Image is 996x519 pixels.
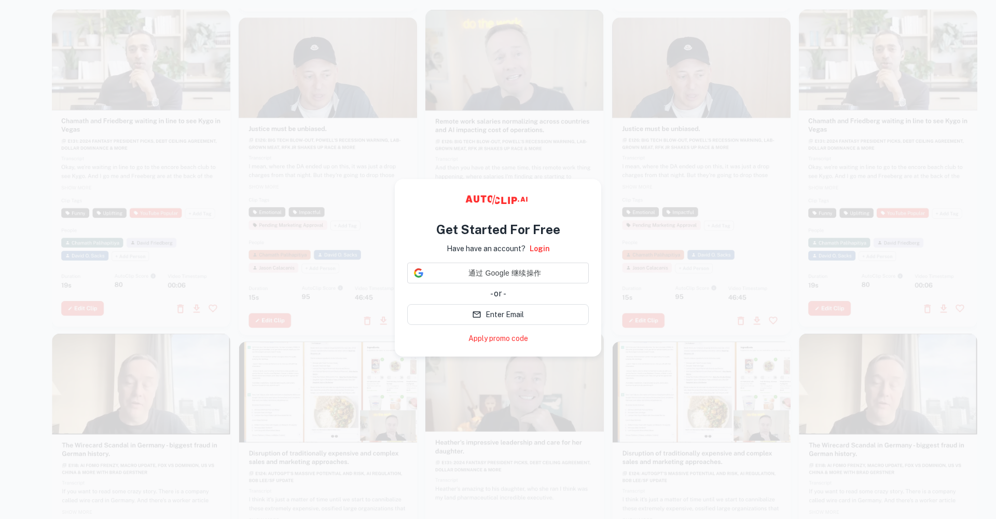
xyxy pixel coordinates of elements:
[407,288,589,300] div: - or -
[436,220,560,239] h4: Get Started For Free
[530,243,550,254] a: Login
[407,263,589,283] div: 通过 Google 继续操作
[427,268,582,279] span: 通过 Google 继续操作
[407,304,589,325] button: Enter Email
[468,333,528,344] a: Apply promo code
[447,243,525,254] p: Have have an account?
